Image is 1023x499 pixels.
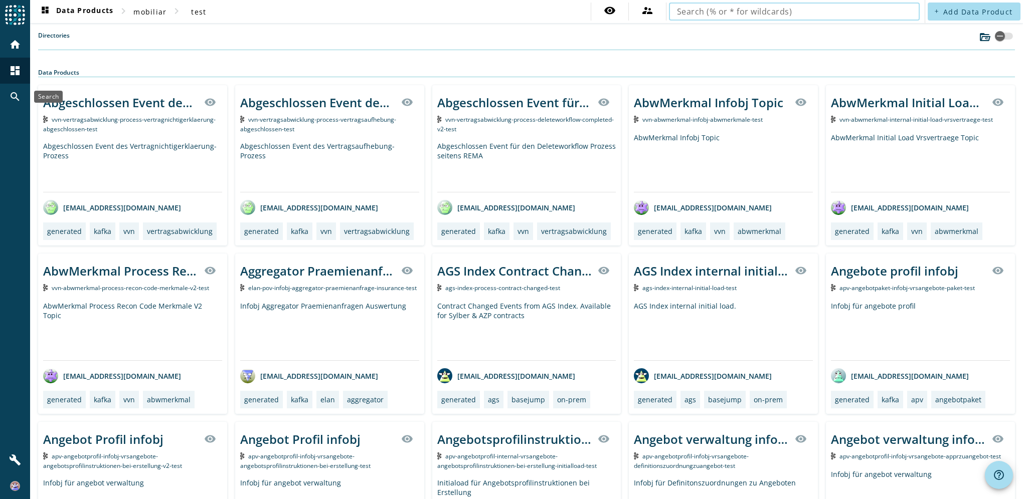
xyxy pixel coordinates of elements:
div: Angebot verwaltung infobj [634,431,789,447]
img: Kafka Topic: vvn-abwmerkmal-process-recon-code-merkmale-v2-test [43,284,48,291]
span: Kafka Topic: vvn-vertragsabwicklung-process-deleteworkflow-completed-v2-test [437,115,614,133]
mat-icon: visibility [204,265,216,277]
div: Aggregator Praemienanfrage Infobj [240,263,395,279]
mat-icon: visibility [598,96,610,108]
div: kafka [291,226,308,236]
div: [EMAIL_ADDRESS][DOMAIN_NAME] [831,200,969,215]
div: generated [638,395,672,404]
span: Kafka Topic: apv-angebotpaket-infobj-vrsangebote-paket-test [839,284,975,292]
span: mobiliar [133,7,166,17]
span: Kafka Topic: ags-index-process-contract-changed-test [445,284,560,292]
img: spoud-logo.svg [5,5,25,25]
mat-icon: home [9,39,21,51]
div: generated [244,226,279,236]
div: kafka [291,395,308,404]
div: vvn [714,226,726,236]
img: Kafka Topic: apv-angebotprofil-infobj-vrsangebote-angebotsprofilinstruktionen-bei-erstellung-v2-test [43,452,48,459]
div: Abgeschlossen Event des Vertragnichtigerklaerung-Prozess [43,141,222,192]
img: avatar [437,200,452,215]
mat-icon: visibility [598,433,610,445]
span: Kafka Topic: elan-pov-infobj-aggregator-praemienanfrage-insurance-test [248,284,417,292]
img: Kafka Topic: vvn-vertragsabwicklung-process-vertragnichtigerklaerung-abgeschlossen-test [43,116,48,123]
div: elan [320,395,335,404]
div: Infobj für angebote profil [831,301,1010,360]
div: apv [911,395,923,404]
div: [EMAIL_ADDRESS][DOMAIN_NAME] [43,368,181,383]
div: AbwMerkmal Process Recon Code Merkmale V2 Topic [43,301,222,360]
mat-icon: dashboard [9,65,21,77]
mat-icon: visibility [401,96,413,108]
div: basejump [708,395,742,404]
span: test [191,7,206,17]
span: Kafka Topic: vvn-abwmerkmal-internal-initial-load-vrsvertraege-test [839,115,993,124]
img: avatar [43,368,58,383]
div: generated [835,395,870,404]
img: Kafka Topic: elan-pov-infobj-aggregator-praemienanfrage-insurance-test [240,284,245,291]
mat-icon: build [9,454,21,466]
div: vvn [123,395,135,404]
div: generated [835,226,870,236]
div: [EMAIL_ADDRESS][DOMAIN_NAME] [240,368,378,383]
span: Kafka Topic: vvn-vertragsabwicklung-process-vertragnichtigerklaerung-abgeschlossen-test [43,115,216,133]
img: Kafka Topic: apv-angebotprofil-internal-vrsangebote-angebotsprofilinstruktionen-bei-erstellung-in... [437,452,442,459]
div: kafka [882,226,899,236]
div: abwmerkmal [935,226,978,236]
mat-icon: visibility [204,96,216,108]
div: Abgeschlossen Event für den Deleteworkflow Prozess seitens REMA [437,94,592,111]
mat-icon: visibility [598,265,610,277]
mat-icon: chevron_right [117,5,129,17]
div: ags [685,395,696,404]
button: Add Data Product [928,3,1020,21]
span: Kafka Topic: apv-angebotprofil-infobj-vrsangebote-angebotsprofilinstruktionen-bei-erstellung-test [240,452,371,470]
img: Kafka Topic: apv-angebotprofil-infobj-vrsangebote-angebotsprofilinstruktionen-bei-erstellung-test [240,452,245,459]
mat-icon: help_outline [993,469,1005,481]
div: Contract Changed Events from AGS Index. Available for Sylber & AZP contracts [437,301,616,360]
div: kafka [94,395,111,404]
img: avatar [634,200,649,215]
img: avatar [437,368,452,383]
div: Abgeschlossen Event des Vertragsaufhebung-Prozess [240,94,395,111]
img: avatar [240,200,255,215]
div: AbwMerkmal Initial Load Vrsvertraege Topic [831,94,986,111]
mat-icon: visibility [992,433,1004,445]
div: Angebot verwaltung infobj [831,431,986,447]
img: Kafka Topic: vvn-vertragsabwicklung-process-deleteworkflow-completed-v2-test [437,116,442,123]
img: avatar [831,200,846,215]
div: [EMAIL_ADDRESS][DOMAIN_NAME] [437,200,575,215]
div: aggregator [347,395,384,404]
mat-icon: visibility [795,265,807,277]
span: Kafka Topic: ags-index-internal-initial-load-test [642,284,737,292]
img: avatar [634,368,649,383]
div: Data Products [38,68,1015,77]
div: kafka [685,226,702,236]
img: Kafka Topic: ags-index-internal-initial-load-test [634,284,638,291]
div: Angebot Profil infobj [43,431,163,447]
div: [EMAIL_ADDRESS][DOMAIN_NAME] [240,200,378,215]
div: AbwMerkmal Infobj Topic [634,133,813,192]
div: Angebot Profil infobj [240,431,361,447]
div: abwmerkmal [738,226,781,236]
mat-icon: supervisor_account [641,5,653,17]
div: [EMAIL_ADDRESS][DOMAIN_NAME] [634,200,772,215]
span: Kafka Topic: apv-angebotprofil-internal-vrsangebote-angebotsprofilinstruktionen-bei-erstellung-in... [437,452,597,470]
mat-icon: add [934,9,939,14]
div: vvn [123,226,135,236]
span: Kafka Topic: vvn-abwmerkmal-infobj-abwmerkmale-test [642,115,763,124]
div: [EMAIL_ADDRESS][DOMAIN_NAME] [437,368,575,383]
div: AGS Index internal initial load. [634,301,813,360]
span: Data Products [39,6,113,18]
button: mobiliar [129,3,170,21]
div: angebotpaket [935,395,981,404]
div: AbwMerkmal Initial Load Vrsvertraege Topic [831,133,1010,192]
div: on-prem [754,395,783,404]
div: kafka [94,226,111,236]
div: Abgeschlossen Event für den Deleteworkflow Prozess seitens REMA [437,141,616,192]
label: Directories [38,31,70,50]
mat-icon: visibility [401,265,413,277]
img: Kafka Topic: vvn-vertragsabwicklung-process-vertragsaufhebung-abgeschlossen-test [240,116,245,123]
div: AGS Index internal initial load [634,263,789,279]
span: Kafka Topic: vvn-vertragsabwicklung-process-vertragsaufhebung-abgeschlossen-test [240,115,397,133]
div: vvn [320,226,332,236]
div: vertragsabwicklung [147,226,213,236]
div: generated [441,226,476,236]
